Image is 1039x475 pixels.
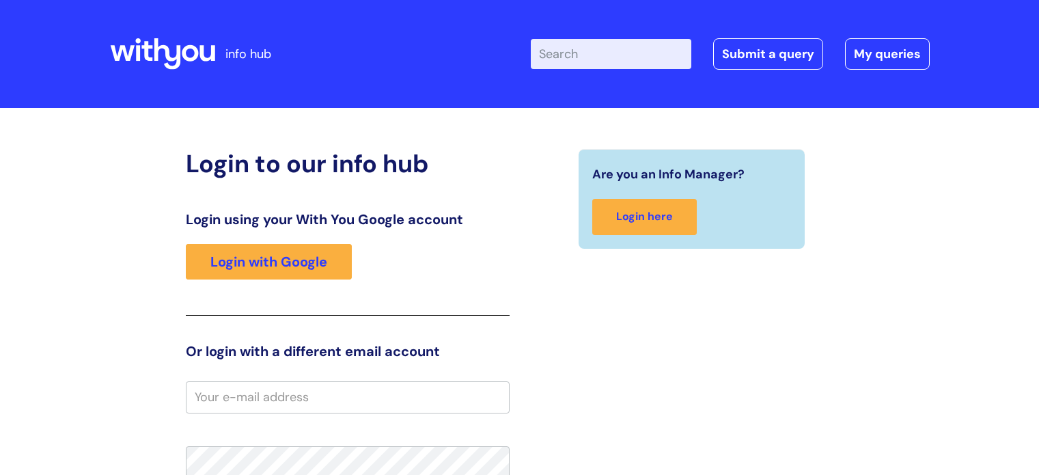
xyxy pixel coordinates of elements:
[225,43,271,65] p: info hub
[186,244,352,280] a: Login with Google
[186,381,510,413] input: Your e-mail address
[186,149,510,178] h2: Login to our info hub
[713,38,823,70] a: Submit a query
[592,199,697,235] a: Login here
[845,38,930,70] a: My queries
[186,343,510,359] h3: Or login with a different email account
[186,211,510,228] h3: Login using your With You Google account
[592,163,745,185] span: Are you an Info Manager?
[531,39,691,69] input: Search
